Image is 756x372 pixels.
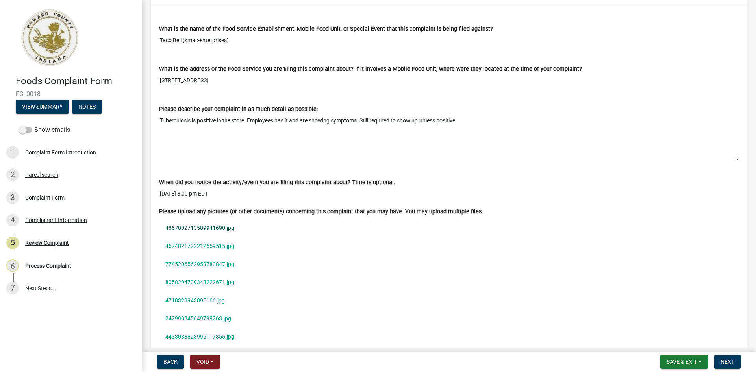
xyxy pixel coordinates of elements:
wm-modal-confirm: Notes [72,104,102,110]
div: Parcel search [25,172,58,178]
button: Notes [72,100,102,114]
button: View Summary [16,100,69,114]
label: Show emails [19,125,70,135]
div: 7 [6,282,19,294]
label: When did you notice the activity/event you are filing this complaint about? Time is optional. [159,180,395,185]
div: Review Complaint [25,240,69,246]
a: 8058294709348222671.jpg [159,273,739,291]
a: 4674821722212559515.jpg [159,237,739,255]
div: Process Complaint [25,263,71,268]
label: Please upload any pictures (or other documents) concerning this complaint that you may have. You ... [159,209,483,215]
button: Back [157,355,184,369]
a: 242990845649798263.jpg [159,309,739,328]
div: 4 [6,214,19,226]
div: Complaint Form Introduction [25,150,96,155]
div: 6 [6,259,19,272]
a: 4857802713589941690.jpg [159,219,739,237]
span: Save & Exit [667,359,697,365]
wm-modal-confirm: Summary [16,104,69,110]
label: What is the name of the Food Service Establishment, Mobile Food Unit, or Special Event that this ... [159,26,493,32]
div: 5 [6,237,19,249]
h4: Foods Complaint Form [16,76,135,87]
a: 2321085288342633321.jpg [159,346,739,364]
span: FC--0018 [16,90,126,98]
a: 4710323943095166.jpg [159,291,739,309]
div: 3 [6,191,19,204]
button: Next [714,355,741,369]
div: 2 [6,168,19,181]
div: 1 [6,146,19,159]
button: Void [190,355,220,369]
span: Void [196,359,209,365]
label: What is the address of the Food Service you are filing this complaint about? If it involves a Mob... [159,67,582,72]
label: Please describe your complaint in as much detail as possible: [159,107,318,112]
div: Complainant Information [25,217,87,223]
div: Complaint Form [25,195,65,200]
img: Howard County, Indiana [16,8,83,67]
button: Save & Exit [660,355,708,369]
span: Next [721,359,734,365]
span: Back [163,359,178,365]
a: 7745206562959783847.jpg [159,255,739,273]
a: 4433033828996117355.jpg [159,328,739,346]
textarea: Tuberculosis is positive in the store. Employees has it and are showing symptoms. Still required ... [159,113,739,161]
